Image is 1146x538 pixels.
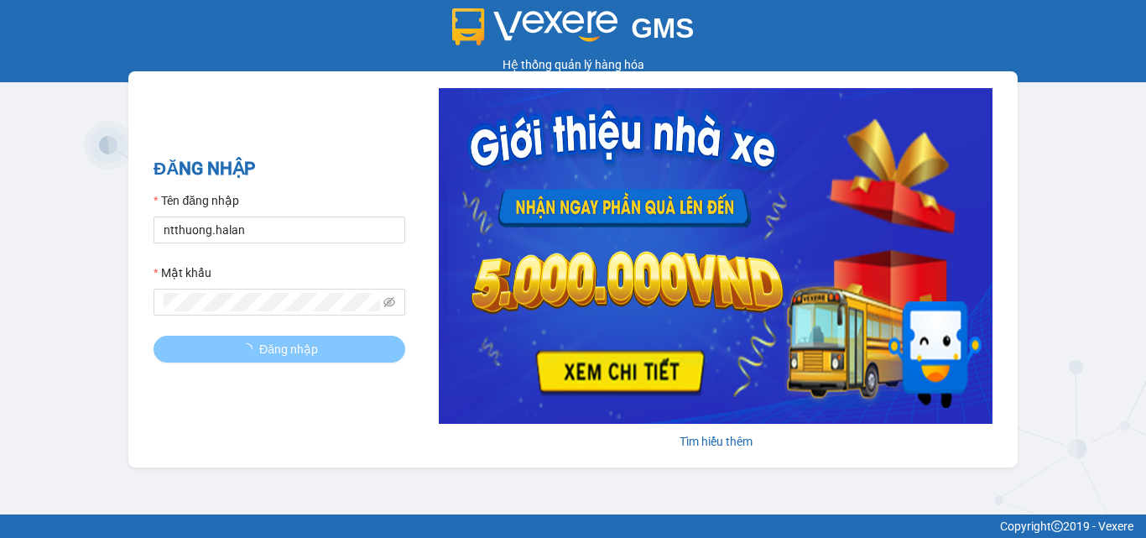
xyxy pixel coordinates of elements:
[154,264,211,282] label: Mật khẩu
[259,340,318,358] span: Đăng nhập
[4,55,1142,74] div: Hệ thống quản lý hàng hóa
[154,191,239,210] label: Tên đăng nhập
[241,343,259,355] span: loading
[383,296,395,308] span: eye-invisible
[164,293,380,311] input: Mật khẩu
[439,88,992,424] img: banner-0
[452,25,695,39] a: GMS
[154,336,405,363] button: Đăng nhập
[452,8,618,45] img: logo 2
[154,217,405,243] input: Tên đăng nhập
[439,432,992,451] div: Tìm hiểu thêm
[154,155,405,183] h2: ĐĂNG NHẬP
[13,517,1133,535] div: Copyright 2019 - Vexere
[631,13,694,44] span: GMS
[1051,520,1063,532] span: copyright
